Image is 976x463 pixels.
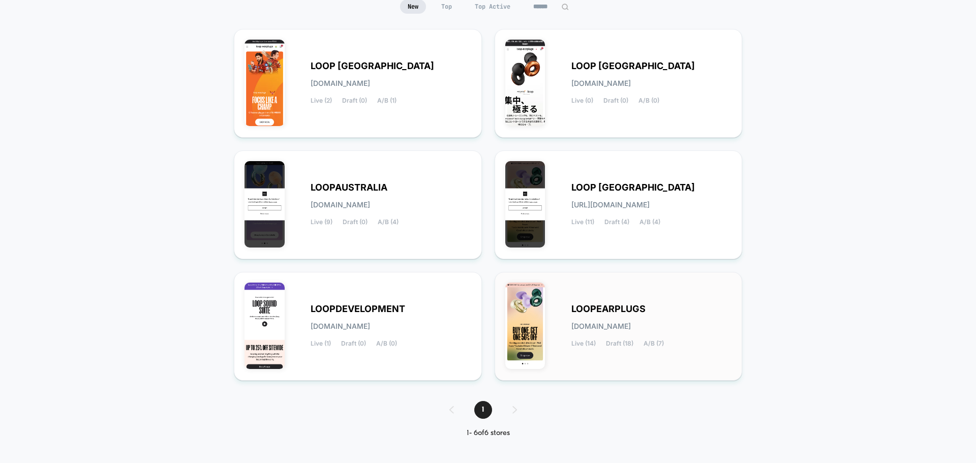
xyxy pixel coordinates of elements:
span: LOOPAUSTRALIA [311,184,387,191]
span: Live (9) [311,219,332,226]
img: LOOP_UNITED_STATES [505,161,545,248]
span: Live (2) [311,97,332,104]
span: [DOMAIN_NAME] [571,80,631,87]
span: Draft (0) [342,97,367,104]
span: Draft (0) [603,97,628,104]
span: Live (11) [571,219,594,226]
div: 1 - 6 of 6 stores [439,429,537,438]
span: LOOP [GEOGRAPHIC_DATA] [571,184,695,191]
span: Draft (0) [343,219,368,226]
span: Live (1) [311,340,331,347]
span: LOOP [GEOGRAPHIC_DATA] [571,63,695,70]
span: Live (0) [571,97,593,104]
span: A/B (0) [376,340,397,347]
span: Live (14) [571,340,596,347]
span: LOOPEARPLUGS [571,305,646,313]
span: [DOMAIN_NAME] [311,201,370,208]
span: [URL][DOMAIN_NAME] [571,201,650,208]
span: [DOMAIN_NAME] [311,323,370,330]
span: LOOP [GEOGRAPHIC_DATA] [311,63,434,70]
span: Draft (4) [604,219,629,226]
img: LOOPAUSTRALIA [245,161,285,248]
span: A/B (7) [644,340,664,347]
span: A/B (4) [639,219,660,226]
img: LOOP_INDIA [245,40,285,126]
img: edit [561,3,569,11]
span: A/B (1) [377,97,396,104]
img: LOOPDEVELOPMENT [245,283,285,369]
span: A/B (0) [638,97,659,104]
span: LOOPDEVELOPMENT [311,305,405,313]
span: Draft (18) [606,340,633,347]
img: LOOP_JAPAN [505,40,545,126]
span: [DOMAIN_NAME] [571,323,631,330]
span: 1 [474,401,492,419]
img: LOOPEARPLUGS [505,283,545,369]
span: Draft (0) [341,340,366,347]
span: [DOMAIN_NAME] [311,80,370,87]
span: A/B (4) [378,219,399,226]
